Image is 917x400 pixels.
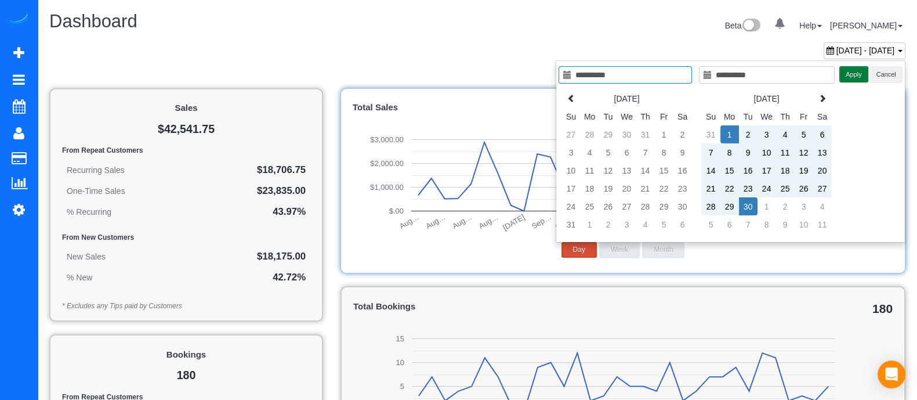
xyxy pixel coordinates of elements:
text: [DATE] [501,212,526,232]
th: Th [776,107,795,125]
td: 25 [776,179,795,197]
td: 6 [720,215,739,233]
a: [PERSON_NAME] [830,21,902,30]
td: 31 [636,125,655,143]
td: % Recurring [62,201,195,222]
h5: From New Customers [62,234,310,242]
span: Dashboard [49,11,137,31]
td: 6 [618,143,636,161]
th: [DATE] [581,89,673,107]
button: Week [599,242,640,258]
td: 42.72% [175,267,310,288]
text: $3,000.00 [370,135,404,144]
button: Apply [839,66,868,83]
td: 23 [739,179,757,197]
td: 27 [562,125,581,143]
svg: A chart. [353,117,893,233]
em: * Excludes any Tips paid by Customers [62,302,182,310]
td: 26 [795,179,813,197]
h2: 180 [62,369,310,382]
td: 30 [673,197,692,215]
td: 8 [757,215,776,233]
td: 5 [795,125,813,143]
td: 10 [562,161,581,179]
td: % New [62,267,175,288]
span: 180 [872,302,893,315]
td: New Sales [62,246,175,267]
td: 11 [813,215,832,233]
text: 5 [400,382,404,391]
td: 3 [618,215,636,233]
td: 29 [720,197,739,215]
td: 3 [795,197,813,215]
td: 31 [702,125,720,143]
td: 9 [673,143,692,161]
td: 18 [776,161,795,179]
td: 12 [795,143,813,161]
td: 8 [655,143,673,161]
td: 1 [720,125,739,143]
td: 5 [599,143,618,161]
td: 30 [739,197,757,215]
td: 18 [581,179,599,197]
th: Fr [655,107,673,125]
div: Open Intercom Messenger [878,361,905,388]
h4: Bookings [62,350,310,360]
button: Month [642,242,684,258]
text: $.00 [389,207,404,215]
text: 15 [396,334,404,343]
td: 9 [776,215,795,233]
h2: $42,541.75 [62,123,310,136]
td: 26 [599,197,618,215]
button: Cancel [870,66,902,83]
h4: Total Sales [353,103,893,113]
td: 4 [636,215,655,233]
h5: From Repeat Customers [62,147,310,154]
td: 7 [702,143,720,161]
th: Sa [673,107,692,125]
th: Sa [813,107,832,125]
td: 25 [581,197,599,215]
td: 13 [618,161,636,179]
td: 1 [655,125,673,143]
td: 24 [757,179,776,197]
h4: Sales [62,103,310,113]
td: 1 [757,197,776,215]
th: We [757,107,776,125]
td: 12 [599,161,618,179]
td: 17 [757,161,776,179]
td: 8 [720,143,739,161]
td: 10 [757,143,776,161]
th: We [618,107,636,125]
td: 21 [636,179,655,197]
td: 20 [813,161,832,179]
td: 28 [581,125,599,143]
th: Fr [795,107,813,125]
td: 29 [599,125,618,143]
td: 27 [813,179,832,197]
td: 31 [562,215,581,233]
th: Tu [739,107,757,125]
td: 16 [673,161,692,179]
td: 3 [562,143,581,161]
td: 6 [673,215,692,233]
img: Automaid Logo [7,12,30,28]
td: 3 [757,125,776,143]
td: 22 [655,179,673,197]
td: 19 [795,161,813,179]
td: 6 [813,125,832,143]
td: 9 [739,143,757,161]
td: 19 [599,179,618,197]
td: 11 [776,143,795,161]
h4: Total Bookings [353,302,893,312]
td: 17 [562,179,581,197]
th: Mo [581,107,599,125]
td: 13 [813,143,832,161]
td: 30 [618,125,636,143]
a: Help [799,21,822,30]
td: 20 [618,179,636,197]
td: 15 [720,161,739,179]
td: 7 [739,215,757,233]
